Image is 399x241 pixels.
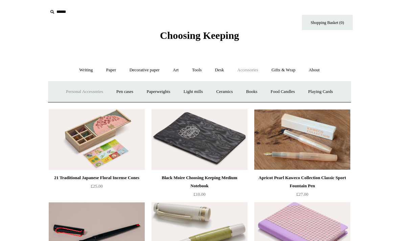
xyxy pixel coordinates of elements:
[110,83,139,101] a: Pen cases
[49,109,145,170] a: 21 Traditional Japanese Floral Incense Cones 21 Traditional Japanese Floral Incense Cones
[73,61,99,79] a: Writing
[160,35,239,40] a: Choosing Keeping
[91,184,103,189] span: £25.00
[100,61,122,79] a: Paper
[209,61,230,79] a: Desk
[264,83,301,101] a: Food Candles
[231,61,264,79] a: Accessories
[254,109,350,170] img: Apricot Pearl Kaweco Collection Classic Sport Fountain Pen
[254,109,350,170] a: Apricot Pearl Kaweco Collection Classic Sport Fountain Pen Apricot Pearl Kaweco Collection Classi...
[240,83,263,101] a: Books
[186,61,208,79] a: Tools
[256,174,349,190] div: Apricot Pearl Kaweco Collection Classic Sport Fountain Pen
[265,61,302,79] a: Gifts & Wrap
[153,174,246,190] div: Black Moire Choosing Keeping Medium Notebook
[302,83,339,101] a: Playing Cards
[151,174,248,201] a: Black Moire Choosing Keeping Medium Notebook £10.00
[123,61,166,79] a: Decorative paper
[210,83,239,101] a: Ceramics
[167,61,185,79] a: Art
[49,109,145,170] img: 21 Traditional Japanese Floral Incense Cones
[151,109,248,170] img: Black Moire Choosing Keeping Medium Notebook
[160,30,239,41] span: Choosing Keeping
[140,83,176,101] a: Paperweights
[303,61,326,79] a: About
[49,174,145,201] a: 21 Traditional Japanese Floral Incense Cones £25.00
[193,192,206,197] span: £10.00
[296,192,308,197] span: £27.00
[60,83,109,101] a: Personal Accessories
[178,83,209,101] a: Light mills
[254,174,350,201] a: Apricot Pearl Kaweco Collection Classic Sport Fountain Pen £27.00
[50,174,143,182] div: 21 Traditional Japanese Floral Incense Cones
[302,15,353,30] a: Shopping Basket (0)
[151,109,248,170] a: Black Moire Choosing Keeping Medium Notebook Black Moire Choosing Keeping Medium Notebook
